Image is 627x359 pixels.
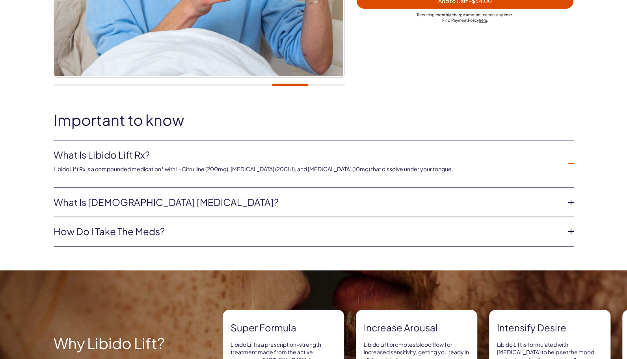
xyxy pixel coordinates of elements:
strong: Intensify Desire [497,321,603,335]
h2: Important to know [54,112,574,128]
a: here [479,18,487,22]
strong: Increase arousal [364,321,469,335]
a: What is Libido Lift Rx? [54,148,561,162]
p: Libido Lift Rx is a compounded medication* with L-Citrulline (200mg), [MEDICAL_DATA] (200IU), and... [54,165,561,173]
span: Find Payment [442,18,468,22]
a: What is [DEMOGRAPHIC_DATA] [MEDICAL_DATA]? [54,196,561,209]
h2: Why Libido Lift? [54,335,195,352]
div: Recurring monthly charge amount , cancel any time. Policy . [357,12,574,23]
a: How do I take the meds? [54,225,561,238]
strong: Super formula [231,321,336,335]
